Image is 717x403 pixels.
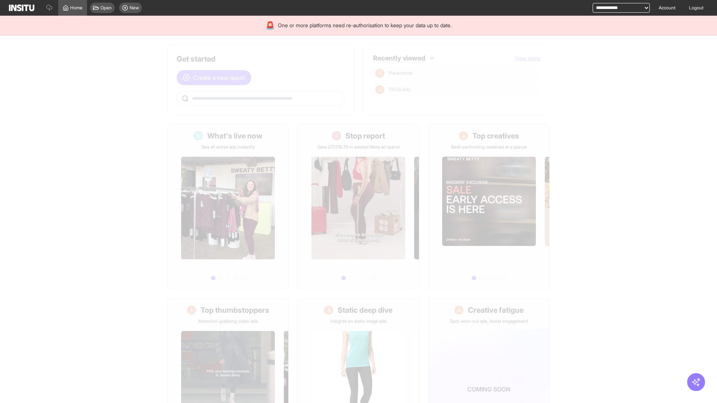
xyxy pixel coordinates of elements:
div: 🚨 [266,20,275,31]
img: Logo [9,4,34,11]
span: New [130,5,139,11]
span: Open [100,5,112,11]
span: One or more platforms need re-authorisation to keep your data up to date. [278,22,451,29]
span: Home [70,5,83,11]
